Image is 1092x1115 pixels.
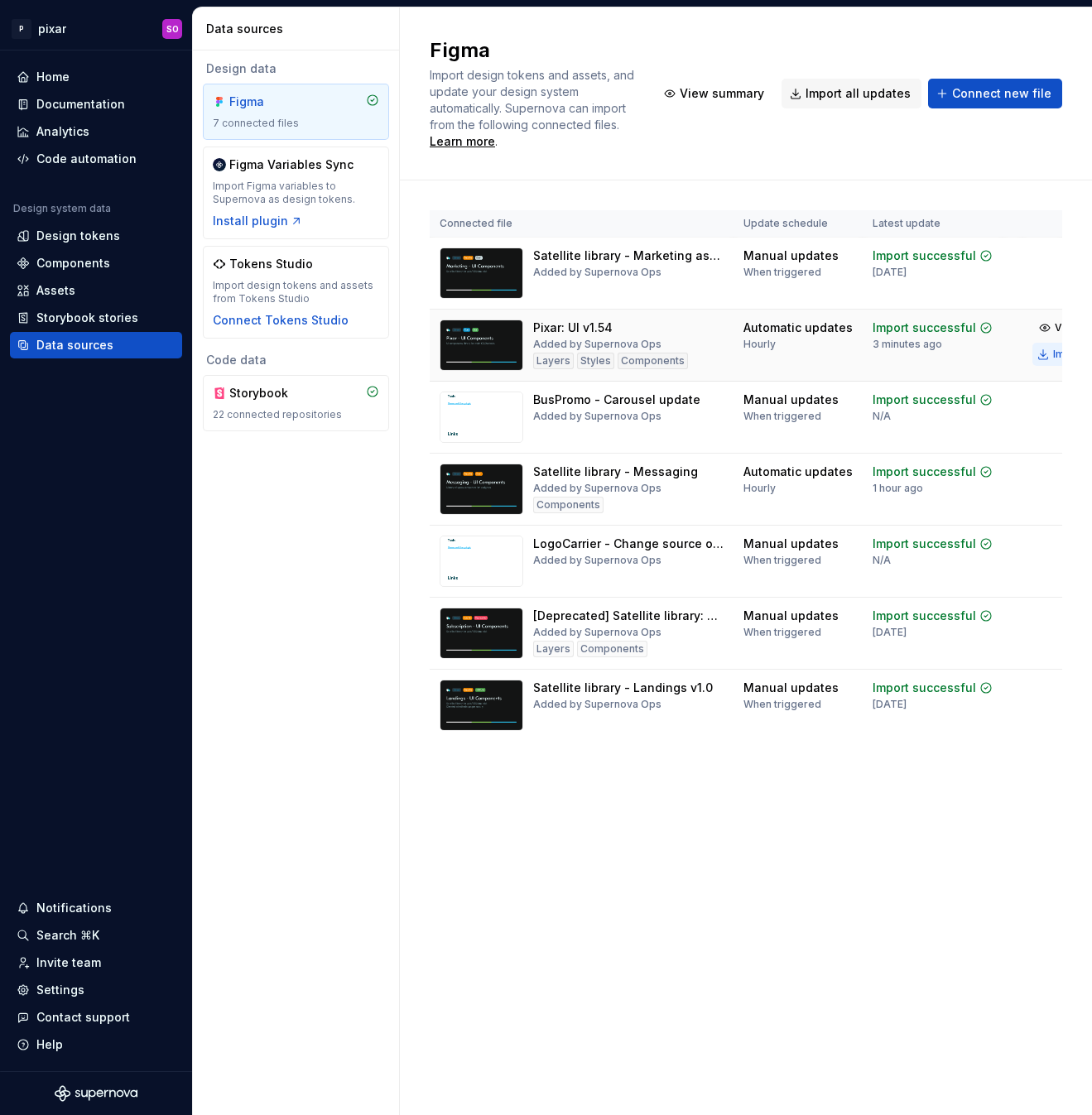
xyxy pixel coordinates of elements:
div: Automatic updates [743,320,853,336]
div: Code automation [36,151,137,167]
div: Storybook [229,385,309,401]
div: 22 connected repositories [213,408,379,421]
a: Figma Variables SyncImport Figma variables to Supernova as design tokens.Install plugin [203,147,389,239]
button: View summary [656,79,775,108]
div: N/A [873,554,891,567]
div: Hourly [743,482,776,495]
div: Design tokens [36,228,120,244]
div: Added by Supernova Ops [533,482,661,495]
div: [Deprecated] Satellite library: Subscription v1.0 [533,608,724,624]
div: pixar [38,21,66,37]
th: Connected file [430,210,734,238]
div: [DATE] [873,626,907,639]
button: Import all updates [782,79,921,108]
span: Connect new file [952,85,1051,102]
div: Components [577,641,647,657]
div: Layers [533,641,574,657]
span: View summary [680,85,764,102]
a: Components [10,250,182,276]
a: Code automation [10,146,182,172]
div: Manual updates [743,392,839,408]
div: Import successful [873,536,976,552]
th: Update schedule [734,210,863,238]
div: Added by Supernova Ops [533,410,661,423]
div: Styles [577,353,614,369]
div: Import successful [873,248,976,264]
div: Layers [533,353,574,369]
button: Connect Tokens Studio [213,312,349,329]
div: Notifications [36,900,112,916]
div: Satellite library - Messaging [533,464,698,480]
a: Storybook22 connected repositories [203,375,389,431]
div: [DATE] [873,698,907,711]
div: Figma Variables Sync [229,156,354,173]
div: Satellite library - Marketing assets v1.2 [533,248,724,264]
a: Analytics [10,118,182,145]
button: Connect new file [928,79,1062,108]
div: Tokens Studio [229,256,313,272]
div: P [12,19,31,39]
th: Latest update [863,210,1003,238]
a: Design tokens [10,223,182,249]
div: Assets [36,282,75,299]
a: Home [10,64,182,90]
a: Settings [10,977,182,1003]
div: Manual updates [743,536,839,552]
div: Code data [203,352,389,368]
div: Data sources [206,21,392,37]
a: Storybook stories [10,305,182,331]
div: Settings [36,982,84,998]
div: Import successful [873,392,976,408]
button: Contact support [10,1004,182,1031]
div: Learn more [430,133,495,150]
div: Components [533,497,604,513]
div: Manual updates [743,248,839,264]
div: Import design tokens and assets from Tokens Studio [213,279,379,305]
div: When triggered [743,698,821,711]
svg: Supernova Logo [55,1085,137,1102]
span: . [430,119,622,148]
a: Invite team [10,949,182,976]
div: Help [36,1036,63,1053]
div: Home [36,69,70,85]
div: Hourly [743,338,776,351]
a: Figma7 connected files [203,84,389,140]
div: N/A [873,410,891,423]
div: Manual updates [743,608,839,624]
div: 1 hour ago [873,482,923,495]
div: When triggered [743,410,821,423]
div: 7 connected files [213,117,379,130]
div: 3 minutes ago [873,338,942,351]
a: Assets [10,277,182,304]
button: PpixarSO [3,11,189,46]
div: Added by Supernova Ops [533,626,661,639]
div: When triggered [743,626,821,639]
div: Import successful [873,464,976,480]
div: Components [36,255,110,272]
button: Help [10,1031,182,1058]
div: Import successful [873,320,976,336]
a: Data sources [10,332,182,358]
div: When triggered [743,554,821,567]
div: Data sources [36,337,113,353]
div: Import successful [873,608,976,624]
div: LogoCarrier - Change source of logos [533,536,724,552]
div: Import successful [873,680,976,696]
div: Added by Supernova Ops [533,338,661,351]
div: Pixar: UI v1.54 [533,320,613,336]
div: Added by Supernova Ops [533,554,661,567]
button: Install plugin [213,213,303,229]
div: Design data [203,60,389,77]
span: Import all updates [806,85,911,102]
div: Search ⌘K [36,927,99,944]
div: When triggered [743,266,821,279]
div: Analytics [36,123,89,140]
div: Storybook stories [36,310,138,326]
div: Satellite library - Landings v1.0 [533,680,713,696]
div: SO [166,22,179,36]
span: Import design tokens and assets, and update your design system automatically. Supernova can impor... [430,68,637,132]
div: Added by Supernova Ops [533,266,661,279]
